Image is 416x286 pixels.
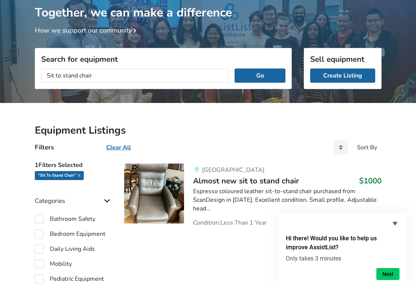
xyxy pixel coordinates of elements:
[35,26,140,35] a: How we support our community
[106,143,131,152] u: Clear All
[286,234,400,252] h2: Hi there! Would you like to help us improve AssistList?
[124,164,381,226] a: transfer aids-almost new sit to stand chair[GEOGRAPHIC_DATA]Almost new sit to stand chair$1000Esp...
[376,268,400,280] button: Next question
[310,69,375,83] a: Create Listing
[35,229,105,238] label: Bedroom Equipment
[359,176,382,186] h3: $1000
[41,69,229,83] input: I am looking for...
[35,158,113,171] h5: 1 Filters Selected
[193,176,299,186] span: Almost new sit to stand chair
[35,274,104,283] label: Pediatric Equipment
[193,220,267,226] span: Condition: Less Than 1 Year
[193,187,381,213] div: Espresso coloured leather sit-to-stand chair purchased from ScanDesign in [DATE]. Excellent condi...
[286,255,400,262] p: Only takes 3 minutes
[41,54,285,64] h3: Search for equipment
[35,143,54,152] h4: Filters
[35,171,84,180] div: "Sit to stand chair"
[286,219,400,280] div: Hi there! Would you like to help us improve AssistList?
[202,166,264,174] span: [GEOGRAPHIC_DATA]
[35,182,113,209] div: Categories
[35,259,72,268] label: Mobility
[35,124,382,137] h2: Equipment Listings
[35,214,95,223] label: Bathroom Safety
[35,244,95,253] label: Daily Living Aids
[235,69,285,83] button: Go
[357,144,377,150] div: Sort By
[310,54,375,64] h3: Sell equipment
[391,219,400,228] button: Hide survey
[124,164,184,223] img: transfer aids-almost new sit to stand chair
